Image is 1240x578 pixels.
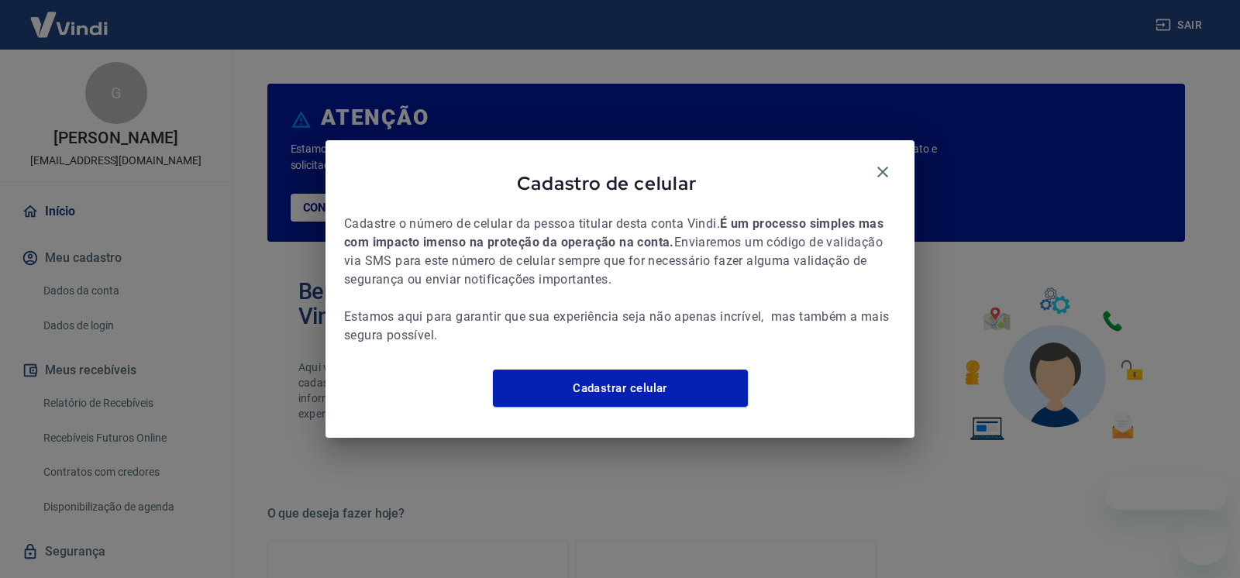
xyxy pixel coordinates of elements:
[344,216,887,249] b: É um processo simples mas com impacto imenso na proteção da operação na conta.
[1104,476,1228,510] iframe: Mensagem da empresa
[493,370,748,407] a: Cadastrar celular
[344,171,870,195] span: Cadastro de celular
[344,215,896,345] span: Cadastre o número de celular da pessoa titular desta conta Vindi. Enviaremos um código de validaç...
[1178,516,1228,566] iframe: Botão para abrir a janela de mensagens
